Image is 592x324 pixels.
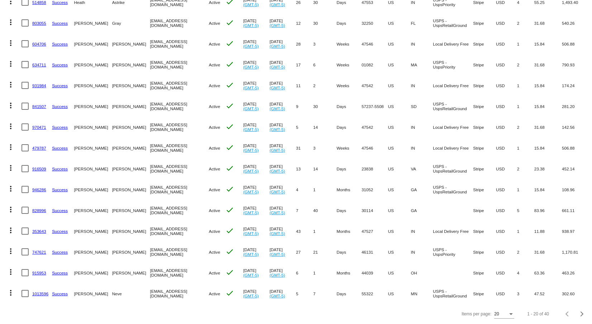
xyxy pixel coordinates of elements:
mat-cell: FL [411,13,433,33]
mat-cell: GA [411,179,433,200]
mat-cell: Stripe [473,179,496,200]
mat-cell: [DATE] [243,179,270,200]
mat-cell: 23.38 [534,158,562,179]
mat-cell: 463.26 [562,262,588,283]
mat-cell: USPS - UspsRetailGround [433,13,473,33]
mat-icon: more_vert [6,184,15,193]
mat-cell: 452.14 [562,158,588,179]
mat-cell: [DATE] [243,158,270,179]
mat-cell: 27 [296,241,313,262]
mat-cell: [DATE] [269,33,296,54]
a: Success [52,146,68,150]
mat-cell: [PERSON_NAME] [74,179,112,200]
mat-cell: 2 [517,158,534,179]
mat-cell: 142.56 [562,117,588,137]
mat-cell: 15.84 [534,137,562,158]
mat-cell: 46131 [362,241,388,262]
mat-cell: USD [496,96,517,117]
mat-cell: Days [336,158,362,179]
mat-icon: more_vert [6,122,15,131]
mat-cell: USPS - UspsRetailGround [433,96,473,117]
mat-cell: 2 [517,13,534,33]
mat-cell: US [388,221,411,241]
mat-cell: 12 [296,13,313,33]
mat-cell: [EMAIL_ADDRESS][DOMAIN_NAME] [150,137,209,158]
mat-cell: 30114 [362,200,388,221]
mat-cell: [DATE] [243,221,270,241]
mat-cell: [DATE] [269,200,296,221]
a: Success [52,166,68,171]
mat-cell: 32250 [362,13,388,33]
a: 803055 [32,21,46,25]
mat-cell: 661.11 [562,200,588,221]
mat-cell: US [388,33,411,54]
mat-cell: 11 [296,75,313,96]
mat-cell: [PERSON_NAME] [74,137,112,158]
a: (GMT-5) [243,210,259,215]
mat-cell: 2 [517,54,534,75]
mat-cell: 1 [517,33,534,54]
mat-icon: more_vert [6,101,15,110]
mat-cell: [PERSON_NAME] [112,33,150,54]
mat-cell: 31 [296,137,313,158]
mat-cell: 9 [296,96,313,117]
mat-icon: more_vert [6,39,15,47]
mat-cell: [PERSON_NAME] [74,33,112,54]
mat-cell: [PERSON_NAME] [112,158,150,179]
a: (GMT-5) [243,2,259,7]
a: 634711 [32,62,46,67]
mat-cell: [DATE] [269,221,296,241]
mat-cell: [PERSON_NAME] [74,54,112,75]
a: (GMT-5) [269,210,285,215]
mat-cell: 31.68 [534,54,562,75]
mat-cell: [DATE] [269,158,296,179]
mat-icon: more_vert [6,205,15,214]
mat-cell: [DATE] [243,262,270,283]
mat-cell: Local Delivery Free [433,221,473,241]
mat-cell: Days [336,13,362,33]
mat-cell: Stripe [473,200,496,221]
mat-cell: 174.24 [562,75,588,96]
a: Success [52,104,68,109]
mat-cell: 5 [296,117,313,137]
mat-cell: Stripe [473,117,496,137]
a: 353643 [32,229,46,234]
mat-cell: 63.36 [534,262,562,283]
mat-cell: US [388,75,411,96]
mat-cell: 83.96 [534,200,562,221]
mat-cell: 47542 [362,117,388,137]
mat-cell: [EMAIL_ADDRESS][DOMAIN_NAME] [150,13,209,33]
a: (GMT-5) [243,252,259,257]
a: (GMT-5) [269,148,285,152]
mat-cell: 1 [517,75,534,96]
mat-cell: [DATE] [269,117,296,137]
mat-cell: [EMAIL_ADDRESS][DOMAIN_NAME] [150,54,209,75]
mat-cell: 4 [517,262,534,283]
mat-cell: OH [411,262,433,283]
mat-cell: [PERSON_NAME] [74,96,112,117]
a: (GMT-5) [243,65,259,69]
mat-cell: 47546 [362,33,388,54]
mat-cell: USD [496,241,517,262]
mat-cell: [PERSON_NAME] [112,200,150,221]
mat-cell: 28 [296,33,313,54]
mat-cell: Stripe [473,54,496,75]
mat-cell: 281.20 [562,96,588,117]
mat-cell: USD [496,13,517,33]
a: 916509 [32,166,46,171]
mat-icon: more_vert [6,268,15,276]
a: Success [52,125,68,130]
mat-cell: [EMAIL_ADDRESS][DOMAIN_NAME] [150,158,209,179]
mat-cell: 4 [296,179,313,200]
mat-cell: [EMAIL_ADDRESS][DOMAIN_NAME] [150,117,209,137]
mat-cell: Stripe [473,158,496,179]
mat-cell: Stripe [473,241,496,262]
mat-cell: 57237-5508 [362,96,388,117]
mat-cell: [DATE] [243,117,270,137]
mat-cell: 31052 [362,179,388,200]
mat-cell: [PERSON_NAME] [74,200,112,221]
mat-cell: USD [496,75,517,96]
mat-cell: 1 [313,221,336,241]
mat-icon: more_vert [6,226,15,235]
mat-cell: Weeks [336,54,362,75]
